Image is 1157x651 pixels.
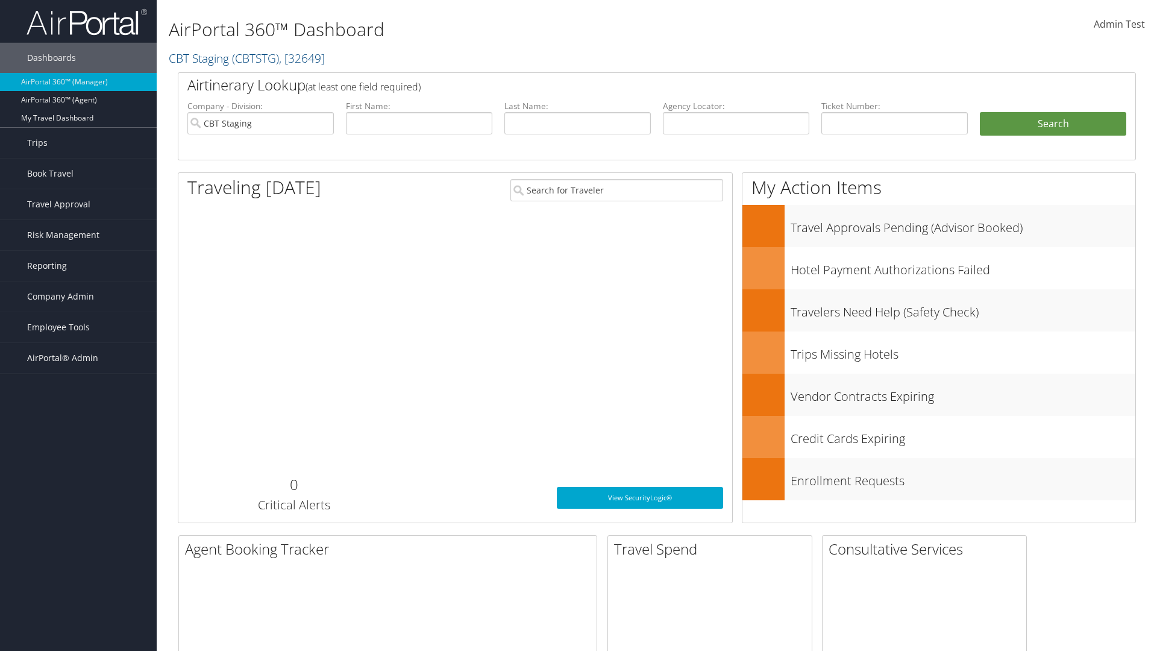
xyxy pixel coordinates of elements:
a: Credit Cards Expiring [742,416,1135,458]
a: View SecurityLogic® [557,487,723,509]
label: Last Name: [504,100,651,112]
h2: 0 [187,474,400,495]
span: Admin Test [1094,17,1145,31]
h2: Airtinerary Lookup [187,75,1047,95]
span: AirPortal® Admin [27,343,98,373]
h1: Traveling [DATE] [187,175,321,200]
h2: Travel Spend [614,539,812,559]
span: Dashboards [27,43,76,73]
span: Risk Management [27,220,99,250]
a: Admin Test [1094,6,1145,43]
h1: My Action Items [742,175,1135,200]
h3: Trips Missing Hotels [791,340,1135,363]
h3: Travelers Need Help (Safety Check) [791,298,1135,321]
h3: Enrollment Requests [791,467,1135,489]
label: Company - Division: [187,100,334,112]
a: Hotel Payment Authorizations Failed [742,247,1135,289]
span: (at least one field required) [306,80,421,93]
span: Company Admin [27,281,94,312]
h3: Hotel Payment Authorizations Failed [791,256,1135,278]
h1: AirPortal 360™ Dashboard [169,17,820,42]
span: ( CBTSTG ) [232,50,279,66]
h3: Credit Cards Expiring [791,424,1135,447]
label: Agency Locator: [663,100,809,112]
span: Reporting [27,251,67,281]
h2: Agent Booking Tracker [185,539,597,559]
a: Travelers Need Help (Safety Check) [742,289,1135,332]
h3: Travel Approvals Pending (Advisor Booked) [791,213,1135,236]
label: First Name: [346,100,492,112]
img: airportal-logo.png [27,8,147,36]
span: Employee Tools [27,312,90,342]
h3: Vendor Contracts Expiring [791,382,1135,405]
span: Travel Approval [27,189,90,219]
a: CBT Staging [169,50,325,66]
a: Enrollment Requests [742,458,1135,500]
h2: Consultative Services [829,539,1026,559]
button: Search [980,112,1126,136]
span: Trips [27,128,48,158]
span: , [ 32649 ] [279,50,325,66]
span: Book Travel [27,159,74,189]
a: Trips Missing Hotels [742,332,1135,374]
h3: Critical Alerts [187,497,400,514]
a: Vendor Contracts Expiring [742,374,1135,416]
label: Ticket Number: [821,100,968,112]
a: Travel Approvals Pending (Advisor Booked) [742,205,1135,247]
input: Search for Traveler [510,179,723,201]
